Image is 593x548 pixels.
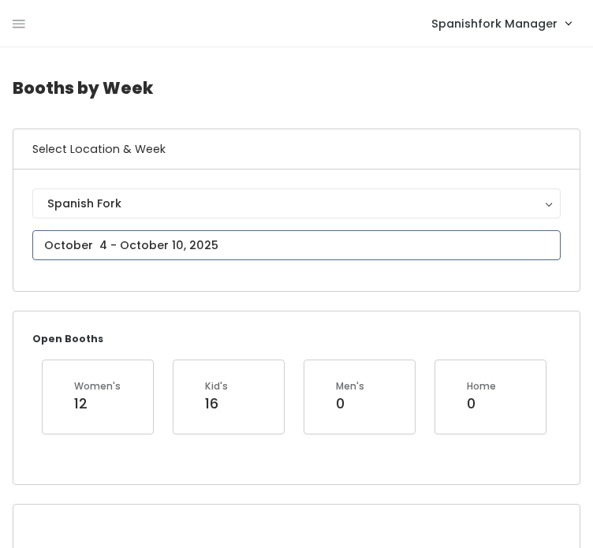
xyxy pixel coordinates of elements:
[205,379,228,393] div: Kid's
[47,195,546,212] div: Spanish Fork
[13,66,580,110] h4: Booths by Week
[32,188,561,218] button: Spanish Fork
[74,393,121,414] div: 12
[74,379,121,393] div: Women's
[431,15,558,32] span: Spanishfork Manager
[13,129,580,170] h6: Select Location & Week
[336,379,364,393] div: Men's
[467,393,496,414] div: 0
[467,379,496,393] div: Home
[336,393,364,414] div: 0
[205,393,228,414] div: 16
[32,332,103,345] small: Open Booths
[32,230,561,260] input: October 4 - October 10, 2025
[416,6,587,40] a: Spanishfork Manager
